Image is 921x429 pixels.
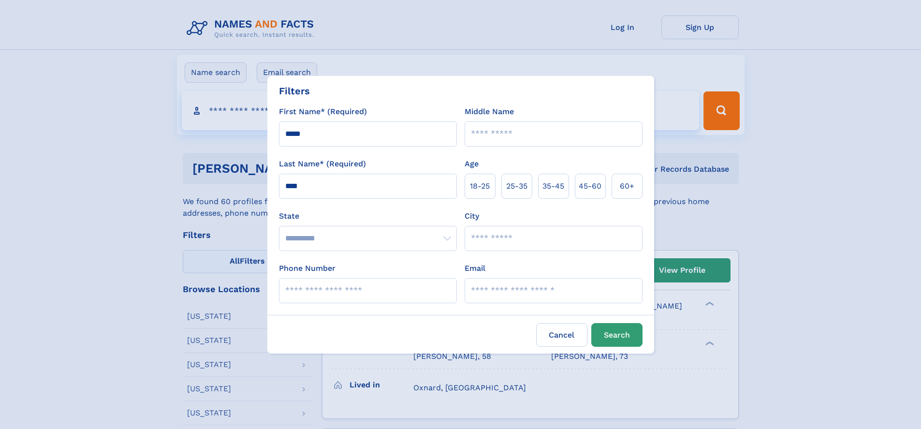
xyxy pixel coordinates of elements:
span: 35‑45 [542,180,564,192]
button: Search [591,323,643,347]
label: Phone Number [279,263,336,274]
label: Cancel [536,323,587,347]
label: Email [465,263,485,274]
label: City [465,210,479,222]
label: Age [465,158,479,170]
label: Last Name* (Required) [279,158,366,170]
label: First Name* (Required) [279,106,367,118]
div: Filters [279,84,310,98]
span: 45‑60 [579,180,601,192]
label: Middle Name [465,106,514,118]
span: 25‑35 [506,180,527,192]
span: 60+ [620,180,634,192]
label: State [279,210,457,222]
span: 18‑25 [470,180,490,192]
